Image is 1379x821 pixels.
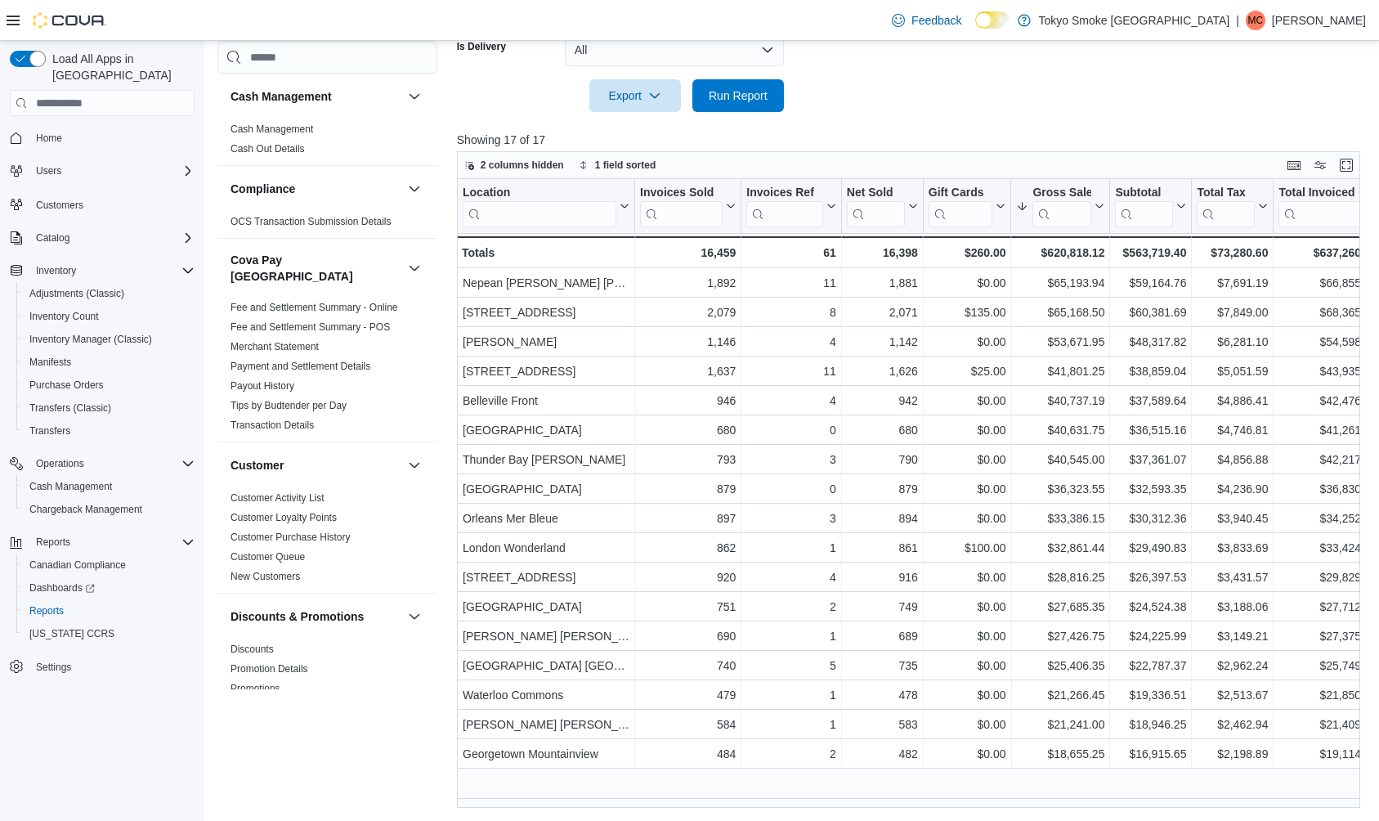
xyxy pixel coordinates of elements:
div: 1,637 [640,361,736,381]
div: $30,312.36 [1115,509,1186,528]
div: $36,515.16 [1115,420,1186,440]
button: Canadian Compliance [16,554,201,576]
span: Reports [29,604,64,617]
div: $59,164.76 [1115,273,1186,293]
div: 2,071 [847,303,918,322]
a: Promotions [231,683,280,694]
div: $0.00 [929,332,1006,352]
div: Compliance [217,212,437,238]
div: 16,398 [847,243,918,262]
span: New Customers [231,570,300,583]
div: Milo Che [1246,11,1265,30]
div: Total Invoiced [1278,186,1363,227]
div: Invoices Sold [640,186,723,227]
span: Adjustments (Classic) [23,284,195,303]
span: Fee and Settlement Summary - Online [231,301,398,314]
div: 894 [847,509,918,528]
button: Display options [1310,155,1330,175]
span: OCS Transaction Submission Details [231,215,392,228]
div: $260.00 [929,243,1006,262]
div: $41,801.25 [1016,361,1104,381]
button: Discounts & Promotions [231,608,401,625]
span: Customer Loyalty Points [231,511,337,524]
button: Discounts & Promotions [405,607,424,626]
div: 16,459 [640,243,736,262]
span: Catalog [36,231,69,245]
span: Export [599,79,671,112]
h3: Compliance [231,181,295,197]
span: Reports [23,601,195,621]
div: $0.00 [929,509,1006,528]
span: Catalog [29,228,195,248]
div: $54,598.92 [1278,332,1377,352]
div: Invoices Sold [640,186,723,201]
a: Customer Loyalty Points [231,512,337,523]
p: Showing 17 of 17 [457,132,1369,148]
div: Invoices Ref [746,186,822,227]
div: [GEOGRAPHIC_DATA] [463,420,629,440]
span: Fee and Settlement Summary - POS [231,321,390,334]
a: Manifests [23,352,78,372]
div: $65,168.50 [1016,303,1104,322]
span: Inventory [29,261,195,280]
div: 8 [746,303,835,322]
span: Load All Apps in [GEOGRAPHIC_DATA] [46,51,195,83]
button: Total Tax [1197,186,1268,227]
span: Transfers [23,421,195,441]
span: Users [29,161,195,181]
div: $0.00 [929,479,1006,499]
button: Users [3,159,201,182]
button: Inventory [3,259,201,282]
span: Customer Queue [231,550,305,563]
div: Cova Pay [GEOGRAPHIC_DATA] [217,298,437,442]
div: $4,746.81 [1197,420,1268,440]
div: Subtotal [1115,186,1173,227]
div: Thunder Bay [PERSON_NAME] [463,450,629,469]
button: Invoices Sold [640,186,736,227]
div: $3,940.45 [1197,509,1268,528]
div: 790 [847,450,918,469]
span: Customers [29,194,195,214]
div: $3,833.69 [1197,538,1268,558]
button: Operations [3,452,201,475]
div: $0.00 [929,450,1006,469]
button: Enter fullscreen [1336,155,1356,175]
span: Users [36,164,61,177]
div: 11 [746,361,835,381]
div: Net Sold [847,186,905,201]
div: Nepean [PERSON_NAME] [PERSON_NAME] [463,273,629,293]
p: | [1236,11,1239,30]
div: $3,431.57 [1197,568,1268,587]
button: Customers [3,192,201,216]
div: [GEOGRAPHIC_DATA] [463,597,629,617]
div: 1,146 [640,332,736,352]
a: Transfers [23,421,77,441]
span: Purchase Orders [29,379,104,392]
span: Customers [36,199,83,212]
span: 1 field sorted [595,159,656,172]
img: Cova [33,12,106,29]
div: 680 [847,420,918,440]
div: $100.00 [929,538,1006,558]
div: $48,317.82 [1115,332,1186,352]
div: $34,252.81 [1278,509,1377,528]
button: Gross Sales [1016,186,1104,227]
span: Payment and Settlement Details [231,360,370,373]
div: $0.00 [929,273,1006,293]
a: Fee and Settlement Summary - POS [231,321,390,333]
input: Dark Mode [975,11,1010,29]
div: [PERSON_NAME] [463,332,629,352]
span: Manifests [29,356,71,369]
a: Payout History [231,380,294,392]
button: Cova Pay [GEOGRAPHIC_DATA] [231,252,401,285]
div: $33,424.52 [1278,538,1377,558]
div: $4,236.90 [1197,479,1268,499]
div: $0.00 [929,391,1006,410]
span: Transfers (Classic) [23,398,195,418]
button: Cova Pay [GEOGRAPHIC_DATA] [405,258,424,278]
span: Customer Activity List [231,491,325,505]
button: Manifests [16,351,201,374]
div: 862 [640,538,736,558]
a: Customers [29,195,90,215]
